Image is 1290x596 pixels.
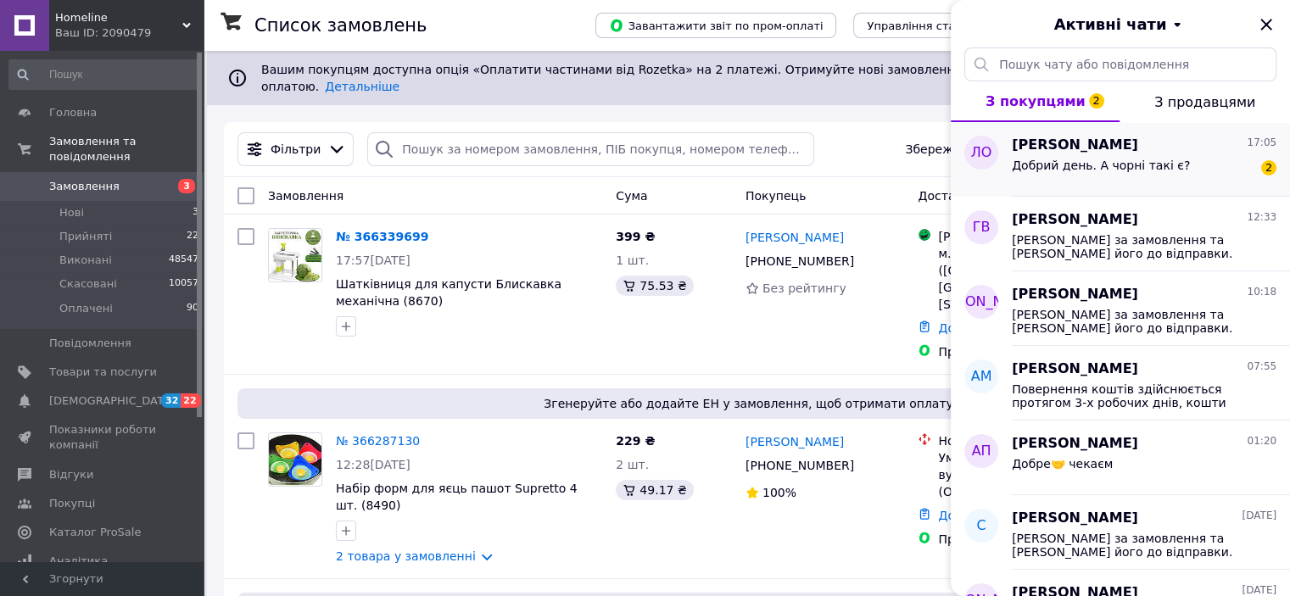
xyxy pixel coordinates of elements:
button: АМ[PERSON_NAME]07:55Повернення коштів здійснюється протягом 3-х робочих днів, кошти повертає Пром... [951,346,1290,421]
a: Детальніше [325,80,399,93]
span: 2 [1261,160,1276,175]
span: Управління статусами [867,19,997,32]
span: 399 ₴ [616,230,655,243]
a: Фото товару [268,432,322,487]
span: 22 [187,229,198,244]
span: 90 [187,301,198,316]
button: АП[PERSON_NAME]01:20Добре🤝 чекаєм [951,421,1290,495]
span: Прийняті [59,229,112,244]
a: 2 товара у замовленні [336,549,476,563]
span: Завантажити звіт по пром-оплаті [609,18,823,33]
span: 17:05 [1247,136,1276,150]
span: Відгуки [49,467,93,482]
span: [PERSON_NAME] [1012,359,1138,379]
a: Додати ЕН [938,509,1005,522]
span: З продавцями [1154,94,1255,110]
span: [PERSON_NAME] [1012,434,1138,454]
div: 75.53 ₴ [616,276,693,296]
div: [PHONE_NUMBER] [742,454,857,477]
a: № 366339699 [336,230,428,243]
span: Доставка та оплата [918,189,1042,203]
button: ГВ[PERSON_NAME]12:33[PERSON_NAME] за замовлення та [PERSON_NAME] його до відправки. Зазвичай ми в... [951,197,1290,271]
input: Пошук чату або повідомлення [964,47,1276,81]
span: Cума [616,189,647,203]
span: Згенеруйте або додайте ЕН у замовлення, щоб отримати оплату [244,395,1253,412]
span: Активні чати [1053,14,1166,36]
a: [PERSON_NAME] [746,229,844,246]
button: Управління статусами [853,13,1010,38]
span: 48547 [169,253,198,268]
span: 229 ₴ [616,434,655,448]
span: З покупцями [986,93,1086,109]
span: 01:20 [1247,434,1276,448]
span: 12:28[DATE] [336,458,410,471]
span: [PERSON_NAME] [1012,509,1138,528]
span: Покупець [746,189,806,203]
span: 1 шт. [616,253,649,267]
a: Фото товару [268,228,322,282]
a: Набір форм для яєць пашот Supretto 4 шт. (8490) [336,482,578,512]
span: 07:55 [1247,359,1276,374]
span: Збережені фільтри: [905,141,1029,158]
span: 10:18 [1247,285,1276,299]
span: Виконані [59,253,112,268]
span: Головна [49,105,97,120]
span: Повідомлення [49,336,131,351]
span: Без рейтингу [762,281,846,295]
span: 100% [762,486,796,499]
div: Умань, Поштомат №6291: вул. [GEOGRAPHIC_DATA], 5 (ОККО) [938,449,1111,500]
span: Показники роботи компанії [49,422,157,453]
div: 49.17 ₴ [616,480,693,500]
span: Нові [59,205,84,220]
button: З покупцями2 [951,81,1120,122]
span: 10057 [169,276,198,292]
span: Добрий день. А чорні такі є? [1012,159,1190,172]
span: Homeline [55,10,182,25]
div: [PERSON_NAME] [938,228,1111,245]
button: С[PERSON_NAME][DATE][PERSON_NAME] за замовлення та [PERSON_NAME] його до відправки. Зазвичай ми в... [951,495,1290,570]
span: АМ [971,367,992,387]
input: Пошук за номером замовлення, ПІБ покупця, номером телефону, Email, номером накладної [367,132,814,166]
div: Пром-оплата [938,343,1111,360]
button: З продавцями [1120,81,1290,122]
span: АП [972,442,991,461]
button: Активні чати [998,14,1243,36]
span: [PERSON_NAME] [1012,210,1138,230]
button: ЛО[PERSON_NAME]17:05Добрий день. А чорні такі є?2 [951,122,1290,197]
span: Товари та послуги [49,365,157,380]
div: Пром-оплата [938,531,1111,548]
span: ГВ [973,218,991,237]
span: Вашим покупцям доступна опція «Оплатити частинами від Rozetka» на 2 платежі. Отримуйте нові замов... [261,63,1198,93]
span: Замовлення [268,189,343,203]
span: Добре🤝 чекаєм [1012,457,1113,471]
span: Аналітика [49,554,108,569]
span: 2 [1089,93,1104,109]
div: Нова Пошта [938,432,1111,449]
span: [PERSON_NAME] за замовлення та [PERSON_NAME] його до відправки. Зазвичай ми відправляємо замовлен... [1012,532,1253,559]
span: [PERSON_NAME] за замовлення та [PERSON_NAME] його до відправки. Відправка на Точку Видачі Розетки... [1012,308,1253,335]
a: [PERSON_NAME] [746,433,844,450]
img: Фото товару [269,229,321,281]
input: Пошук [8,59,200,90]
span: [DEMOGRAPHIC_DATA] [49,393,175,409]
span: ЛО [971,143,992,163]
span: Каталог ProSale [49,525,141,540]
a: Шатківниця для капусти Блискавка механічна (8670) [336,277,561,308]
button: Завантажити звіт по пром-оплаті [595,13,836,38]
span: [PERSON_NAME] [925,292,1038,312]
span: 2 шт. [616,458,649,471]
span: [PERSON_NAME] [1012,136,1138,155]
h1: Список замовлень [254,15,427,36]
span: Скасовані [59,276,117,292]
span: 3 [178,179,195,193]
span: [PERSON_NAME] за замовлення та [PERSON_NAME] його до відправки. Зазвичай ми відправляємо замовлен... [1012,233,1253,260]
img: Фото товару [269,434,321,486]
span: Замовлення [49,179,120,194]
button: Закрити [1256,14,1276,35]
span: Фільтри [271,141,321,158]
span: С [976,516,986,536]
span: [DATE] [1242,509,1276,523]
span: Замовлення та повідомлення [49,134,204,164]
